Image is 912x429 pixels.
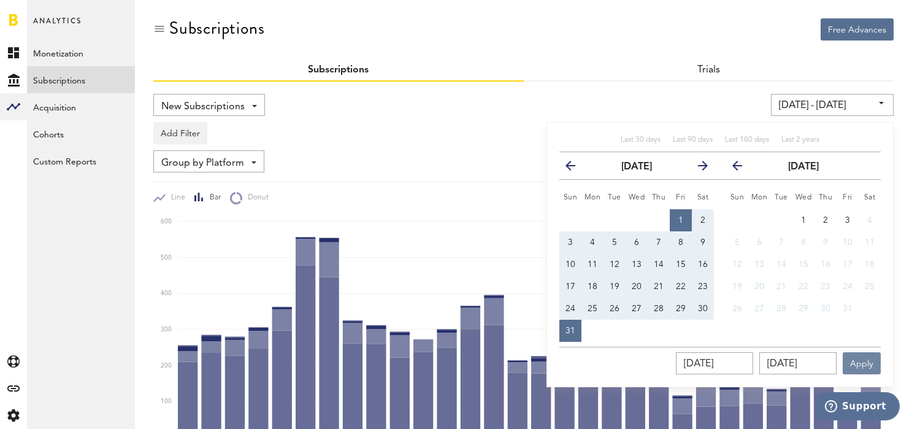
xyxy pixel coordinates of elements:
span: 26 [732,304,742,313]
button: 27 [626,298,648,320]
span: 27 [632,304,642,313]
small: Wednesday [629,194,645,201]
span: Group by Platform [161,153,244,174]
button: 15 [670,253,692,276]
button: 11 [859,231,881,253]
span: 3 [568,238,573,247]
span: 20 [754,282,764,291]
span: 21 [654,282,664,291]
button: 1 [792,209,814,231]
span: 7 [779,238,784,247]
span: 29 [799,304,808,313]
button: 14 [770,253,792,276]
button: 30 [692,298,714,320]
span: 15 [676,260,686,269]
span: 6 [757,238,762,247]
button: 24 [837,276,859,298]
button: 23 [814,276,837,298]
span: 4 [590,238,595,247]
small: Sunday [564,194,578,201]
span: 5 [735,238,740,247]
input: __/__/____ [676,352,753,374]
iframe: Opens a widget where you can find more information [816,392,900,423]
span: New Subscriptions [161,96,245,117]
button: 28 [648,298,670,320]
a: Cohorts [27,120,135,147]
span: 31 [565,327,575,335]
span: 11 [865,238,875,247]
small: Sunday [730,194,745,201]
button: 13 [626,253,648,276]
a: Trials [697,65,720,75]
span: 28 [776,304,786,313]
button: 8 [670,231,692,253]
span: 25 [865,282,875,291]
button: 22 [792,276,814,298]
span: 16 [821,260,830,269]
button: 19 [726,276,748,298]
button: 31 [559,320,581,342]
span: 13 [632,260,642,269]
span: 13 [754,260,764,269]
small: Monday [584,194,601,201]
button: Free Advances [821,18,894,41]
span: 22 [676,282,686,291]
button: 4 [859,209,881,231]
span: 1 [678,216,683,225]
span: 6 [634,238,639,247]
span: 10 [843,238,853,247]
button: 17 [559,276,581,298]
small: Tuesday [775,194,788,201]
span: 14 [654,260,664,269]
span: 30 [698,304,708,313]
button: 21 [648,276,670,298]
small: Thursday [819,194,833,201]
button: 26 [726,298,748,320]
button: 7 [648,231,670,253]
button: Apply [843,352,881,374]
span: 19 [610,282,619,291]
button: 24 [559,298,581,320]
span: 24 [843,282,853,291]
button: 1 [670,209,692,231]
span: 11 [588,260,597,269]
span: 2 [823,216,828,225]
button: 25 [581,298,604,320]
button: 3 [837,209,859,231]
span: 30 [821,304,830,313]
span: 18 [865,260,875,269]
small: Saturday [697,194,709,201]
button: 31 [837,298,859,320]
button: 2 [814,209,837,231]
button: Add Filter [153,122,207,144]
button: 16 [692,253,714,276]
a: Acquisition [27,93,135,120]
small: Tuesday [608,194,621,201]
button: 6 [626,231,648,253]
button: 8 [792,231,814,253]
button: 16 [814,253,837,276]
button: 18 [581,276,604,298]
span: Donut [242,193,269,203]
input: __/__/____ [759,352,837,374]
span: 9 [700,238,705,247]
span: Bar [204,193,221,203]
span: 3 [845,216,850,225]
button: 27 [748,298,770,320]
button: 26 [604,298,626,320]
span: 31 [843,304,853,313]
button: 7 [770,231,792,253]
span: 17 [565,282,575,291]
span: 4 [867,216,872,225]
text: 100 [161,399,172,405]
button: 12 [604,253,626,276]
text: 500 [161,255,172,261]
button: 20 [626,276,648,298]
span: 29 [676,304,686,313]
a: Monetization [27,39,135,66]
button: 29 [670,298,692,320]
span: 8 [678,238,683,247]
span: 7 [656,238,661,247]
small: Wednesday [795,194,812,201]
